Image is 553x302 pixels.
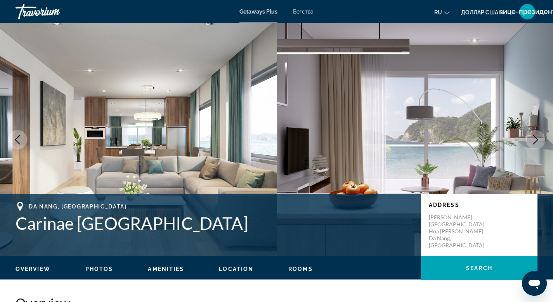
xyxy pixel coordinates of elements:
[85,266,113,272] span: Photos
[293,9,314,15] a: Бегства
[16,266,50,272] button: Overview
[16,213,413,233] h1: Carinae [GEOGRAPHIC_DATA]
[16,2,93,22] a: Травориум
[434,9,442,16] font: ru
[85,266,113,272] button: Photos
[29,203,127,210] span: Da Nang, [GEOGRAPHIC_DATA]
[239,9,277,15] a: Getaways Plus
[526,130,545,149] button: Next image
[288,266,313,272] button: Rooms
[522,271,547,296] iframe: Кнопка запуска окна обмена сообщениями
[421,256,537,280] button: Search
[461,7,506,18] button: Изменить валюту
[434,7,449,18] button: Изменить язык
[148,266,184,272] span: Amenities
[517,3,537,20] button: Меню пользователя
[288,266,313,272] span: Rooms
[16,266,50,272] span: Overview
[461,9,498,16] font: доллар США
[8,130,27,149] button: Previous image
[148,266,184,272] button: Amenities
[219,266,253,272] span: Location
[219,266,253,272] button: Location
[429,214,491,249] p: [PERSON_NAME][GEOGRAPHIC_DATA] Hoa [PERSON_NAME] Da Nang, [GEOGRAPHIC_DATA]
[466,265,492,271] span: Search
[429,202,530,208] p: Address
